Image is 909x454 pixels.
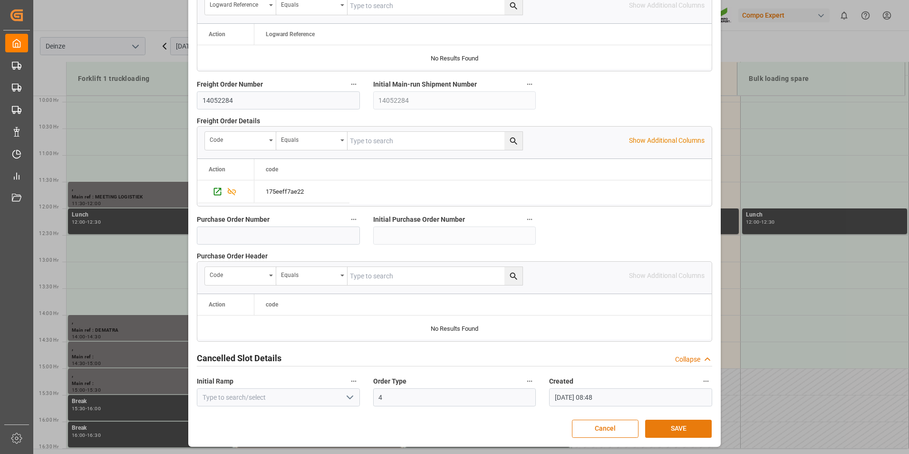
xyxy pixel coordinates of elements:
[549,376,573,386] span: Created
[549,388,712,406] input: DD.MM.YYYY HH:MM
[266,166,278,173] span: code
[373,376,406,386] span: Order Type
[197,180,254,203] div: Press SPACE to select this row.
[504,132,522,150] button: search button
[342,390,356,405] button: open menu
[254,180,349,203] div: Press SPACE to select this row.
[209,31,225,38] div: Action
[629,136,705,146] p: Show Additional Columns
[197,376,233,386] span: Initial Ramp
[266,31,315,38] span: Logward Reference
[523,213,536,226] button: Initial Purchase Order Number
[348,213,360,226] button: Purchase Order Number
[276,267,348,285] button: open menu
[197,251,268,261] span: Purchase Order Header
[504,267,522,285] button: search button
[348,132,522,150] input: Type to search
[197,215,270,225] span: Purchase Order Number
[675,355,700,365] div: Collapse
[373,215,465,225] span: Initial Purchase Order Number
[197,79,263,89] span: Freight Order Number
[197,116,260,126] span: Freight Order Details
[523,375,536,387] button: Order Type
[210,268,266,279] div: code
[523,78,536,90] button: Initial Main-run Shipment Number
[197,388,360,406] input: Type to search/select
[276,132,348,150] button: open menu
[700,375,712,387] button: Created
[210,133,266,144] div: code
[348,375,360,387] button: Initial Ramp
[645,420,712,438] button: SAVE
[348,78,360,90] button: Freight Order Number
[254,180,349,203] div: 175eeff7ae22
[572,420,638,438] button: Cancel
[281,268,337,279] div: Equals
[205,132,276,150] button: open menu
[205,267,276,285] button: open menu
[266,301,278,308] span: code
[209,166,225,173] div: Action
[209,301,225,308] div: Action
[281,133,337,144] div: Equals
[348,267,522,285] input: Type to search
[373,79,477,89] span: Initial Main-run Shipment Number
[197,352,281,365] h2: Cancelled Slot Details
